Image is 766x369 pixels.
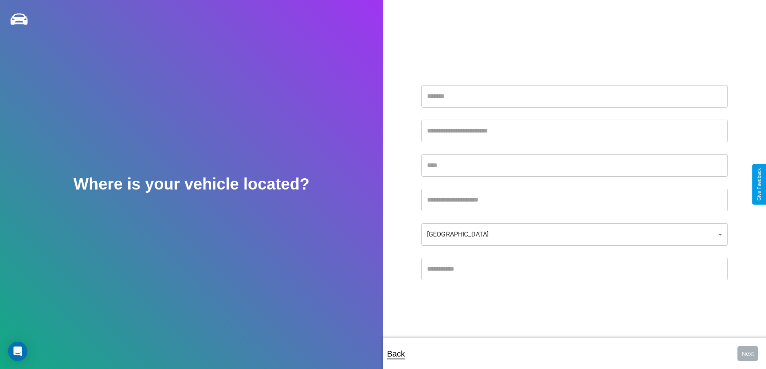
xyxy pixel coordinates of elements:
[421,223,728,246] div: [GEOGRAPHIC_DATA]
[756,168,762,201] div: Give Feedback
[8,342,27,361] div: Open Intercom Messenger
[737,346,758,361] button: Next
[387,347,405,361] p: Back
[74,175,310,193] h2: Where is your vehicle located?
